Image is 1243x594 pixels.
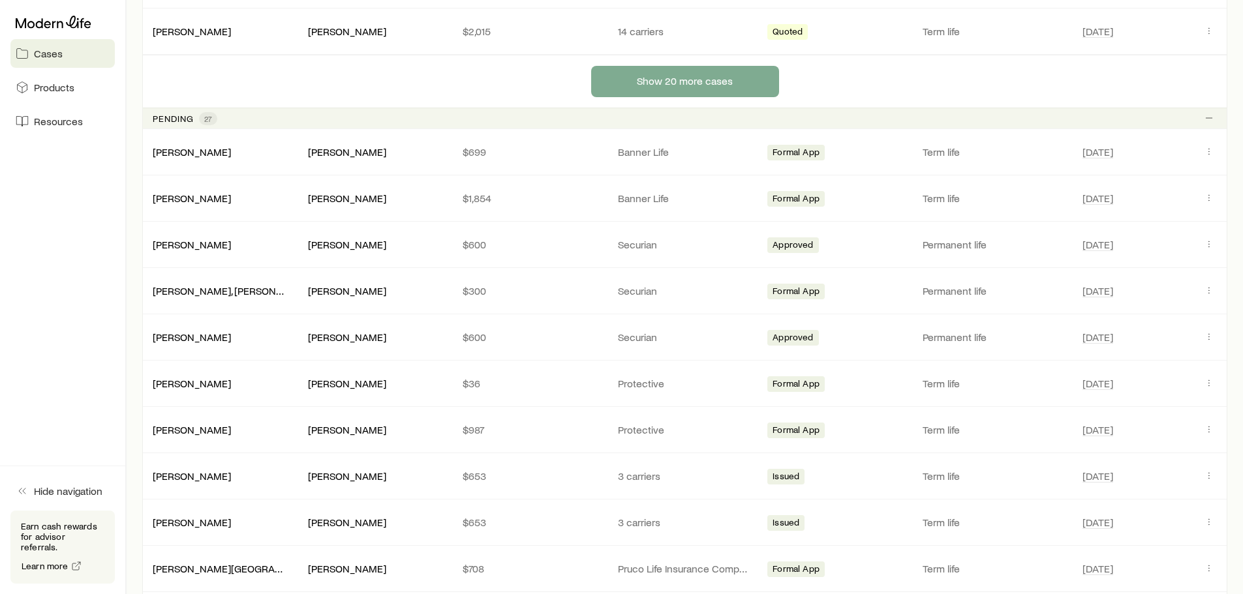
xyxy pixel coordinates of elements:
[10,39,115,68] a: Cases
[618,145,752,158] p: Banner Life
[463,469,597,483] p: $653
[153,145,231,158] a: [PERSON_NAME]
[923,145,1067,158] p: Term life
[1082,377,1113,390] span: [DATE]
[1082,145,1113,158] span: [DATE]
[1082,516,1113,529] span: [DATE]
[923,423,1067,436] p: Term life
[34,484,102,497] span: Hide navigation
[773,517,799,531] span: Issued
[153,331,231,343] a: [PERSON_NAME]
[923,516,1067,529] p: Term life
[773,563,820,577] span: Formal App
[1082,284,1113,297] span: [DATE]
[308,145,386,159] div: [PERSON_NAME]
[308,423,386,437] div: [PERSON_NAME]
[773,471,799,484] span: Issued
[463,423,597,436] p: $987
[10,511,115,584] div: Earn cash rewards for advisor referrals.Learn more
[923,469,1067,483] p: Term life
[153,25,231,38] div: [PERSON_NAME]
[308,284,386,298] div: [PERSON_NAME]
[153,192,231,205] div: [PERSON_NAME]
[1082,25,1113,38] span: [DATE]
[153,113,194,124] p: Pending
[923,331,1067,344] p: Permanent life
[153,516,231,528] a: [PERSON_NAME]
[463,284,597,297] p: $300
[1082,469,1113,483] span: [DATE]
[773,424,820,438] span: Formal App
[153,145,231,159] div: [PERSON_NAME]
[618,377,752,390] p: Protective
[308,377,386,391] div: [PERSON_NAME]
[773,239,813,253] span: Approved
[308,192,386,205] div: [PERSON_NAME]
[308,238,386,252] div: [PERSON_NAME]
[923,562,1067,575] p: Term life
[10,73,115,102] a: Products
[618,562,752,575] p: Pruco Life Insurance Company
[618,25,752,38] p: 14 carriers
[34,47,63,60] span: Cases
[153,331,231,344] div: [PERSON_NAME]
[308,25,386,38] div: [PERSON_NAME]
[591,66,779,97] button: Show 20 more cases
[923,284,1067,297] p: Permanent life
[153,238,231,252] div: [PERSON_NAME]
[153,516,231,529] div: [PERSON_NAME]
[1082,331,1113,344] span: [DATE]
[153,377,231,391] div: [PERSON_NAME]
[773,26,803,40] span: Quoted
[923,238,1067,251] p: Permanent life
[618,469,752,483] p: 3 carriers
[923,192,1067,205] p: Term life
[308,469,386,483] div: [PERSON_NAME]
[308,331,386,344] div: [PERSON_NAME]
[463,145,597,158] p: $699
[618,516,752,529] p: 3 carriers
[773,332,813,346] span: Approved
[463,377,597,390] p: $36
[21,521,104,552] p: Earn cash rewards for advisor referrals.
[463,25,597,38] p: $2,015
[153,562,329,574] a: [PERSON_NAME][GEOGRAPHIC_DATA]
[618,192,752,205] p: Banner Life
[618,331,752,344] p: Securian
[1082,562,1113,575] span: [DATE]
[34,115,83,128] span: Resources
[153,469,231,482] a: [PERSON_NAME]
[153,377,231,389] a: [PERSON_NAME]
[463,331,597,344] p: $600
[618,423,752,436] p: Protective
[153,284,313,297] a: [PERSON_NAME], [PERSON_NAME]
[463,562,597,575] p: $708
[22,561,69,571] span: Learn more
[618,238,752,251] p: Securian
[153,192,231,204] a: [PERSON_NAME]
[204,113,212,124] span: 27
[10,477,115,505] button: Hide navigation
[153,562,287,576] div: [PERSON_NAME][GEOGRAPHIC_DATA]
[463,516,597,529] p: $653
[153,423,231,436] a: [PERSON_NAME]
[618,284,752,297] p: Securian
[308,562,386,576] div: [PERSON_NAME]
[153,284,287,298] div: [PERSON_NAME], [PERSON_NAME]
[1082,192,1113,205] span: [DATE]
[773,286,820,299] span: Formal App
[1082,238,1113,251] span: [DATE]
[1082,423,1113,436] span: [DATE]
[463,238,597,251] p: $600
[463,192,597,205] p: $1,854
[923,377,1067,390] p: Term life
[34,81,74,94] span: Products
[923,25,1067,38] p: Term life
[308,516,386,529] div: [PERSON_NAME]
[773,378,820,392] span: Formal App
[153,25,231,37] a: [PERSON_NAME]
[153,469,231,483] div: [PERSON_NAME]
[153,238,231,250] a: [PERSON_NAME]
[153,423,231,437] div: [PERSON_NAME]
[773,193,820,207] span: Formal App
